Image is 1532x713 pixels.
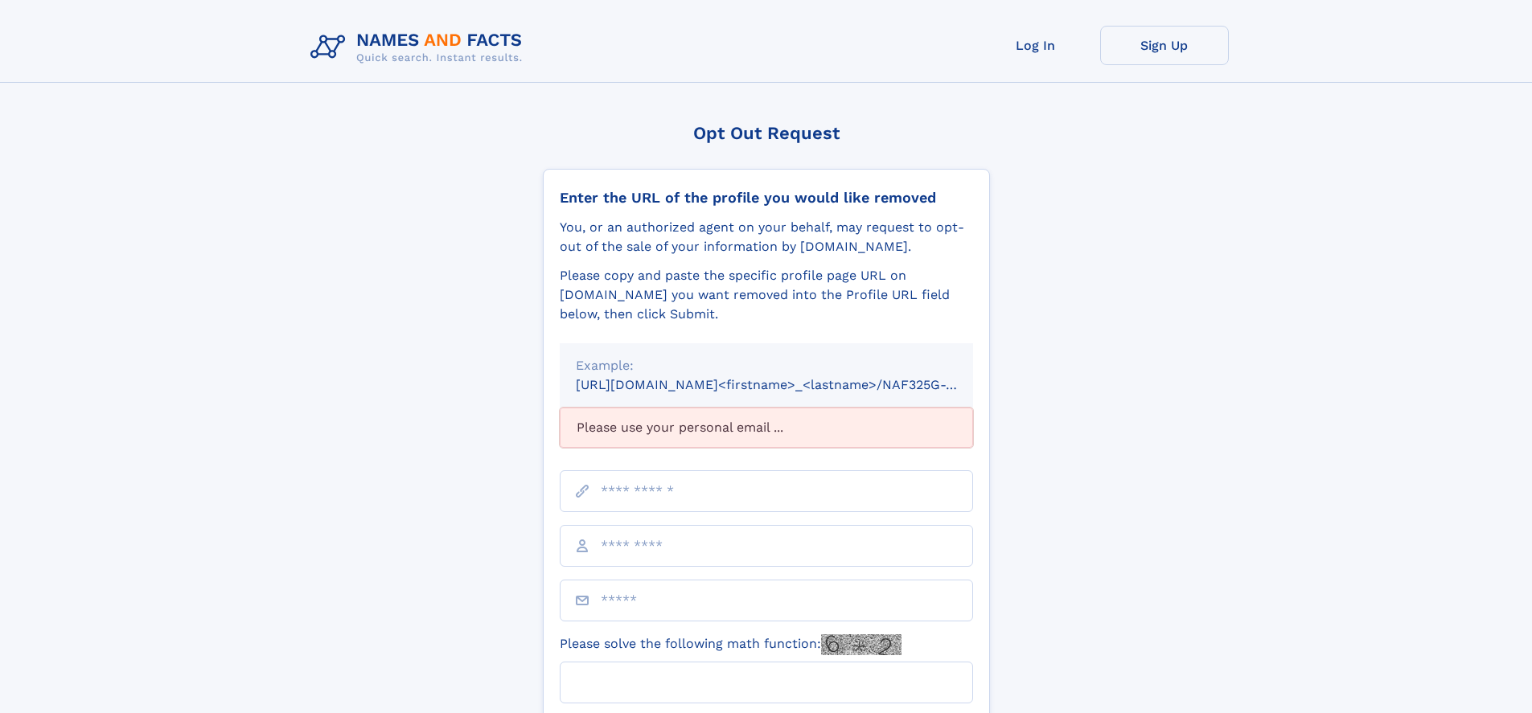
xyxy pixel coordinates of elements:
label: Please solve the following math function: [560,634,902,655]
div: Opt Out Request [543,123,990,143]
div: Please copy and paste the specific profile page URL on [DOMAIN_NAME] you want removed into the Pr... [560,266,973,324]
small: [URL][DOMAIN_NAME]<firstname>_<lastname>/NAF325G-xxxxxxxx [576,377,1004,392]
a: Sign Up [1100,26,1229,65]
div: Please use your personal email ... [560,408,973,448]
div: Enter the URL of the profile you would like removed [560,189,973,207]
img: Logo Names and Facts [304,26,536,69]
div: Example: [576,356,957,375]
div: You, or an authorized agent on your behalf, may request to opt-out of the sale of your informatio... [560,218,973,256]
a: Log In [971,26,1100,65]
